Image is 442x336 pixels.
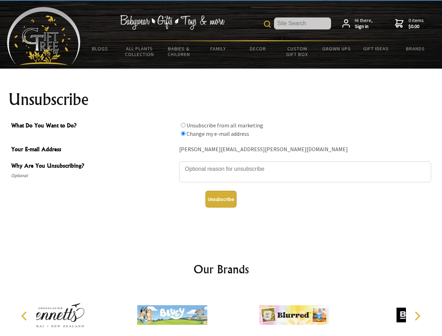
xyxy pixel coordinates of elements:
[181,131,185,136] input: What Do You Want to Do?
[11,161,176,171] span: Why Are You Unsubscribing?
[11,171,176,180] span: Optional
[181,123,185,127] input: What Do You Want to Do?
[11,121,176,131] span: What Do You Want to Do?
[395,17,424,30] a: 0 items$0.00
[159,41,199,62] a: Babies & Children
[317,41,356,56] a: Grown Ups
[11,145,176,155] span: Your E-mail Address
[342,17,373,30] a: Hi there,Sign in
[120,41,160,62] a: All Plants Collection
[355,17,373,30] span: Hi there,
[7,7,80,65] img: Babyware - Gifts - Toys and more...
[14,261,428,278] h2: Our Brands
[264,21,271,28] img: product search
[205,191,237,208] button: Unsubscribe
[408,23,424,30] strong: $0.00
[199,41,238,56] a: Family
[274,17,331,29] input: Site Search
[187,130,249,137] label: Change my e-mail address
[179,144,431,155] div: [PERSON_NAME][EMAIL_ADDRESS][PERSON_NAME][DOMAIN_NAME]
[17,308,33,324] button: Previous
[408,17,424,30] span: 0 items
[396,41,435,56] a: Brands
[278,41,317,62] a: Custom Gift Box
[179,161,431,182] textarea: Why Are You Unsubscribing?
[409,308,425,324] button: Next
[120,15,225,30] img: Babywear - Gifts - Toys & more
[238,41,278,56] a: Decor
[8,91,434,108] h1: Unsubscribe
[80,41,120,56] a: BLOGS
[356,41,396,56] a: Gift Ideas
[355,23,373,30] strong: Sign in
[187,122,263,129] label: Unsubscribe from all marketing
